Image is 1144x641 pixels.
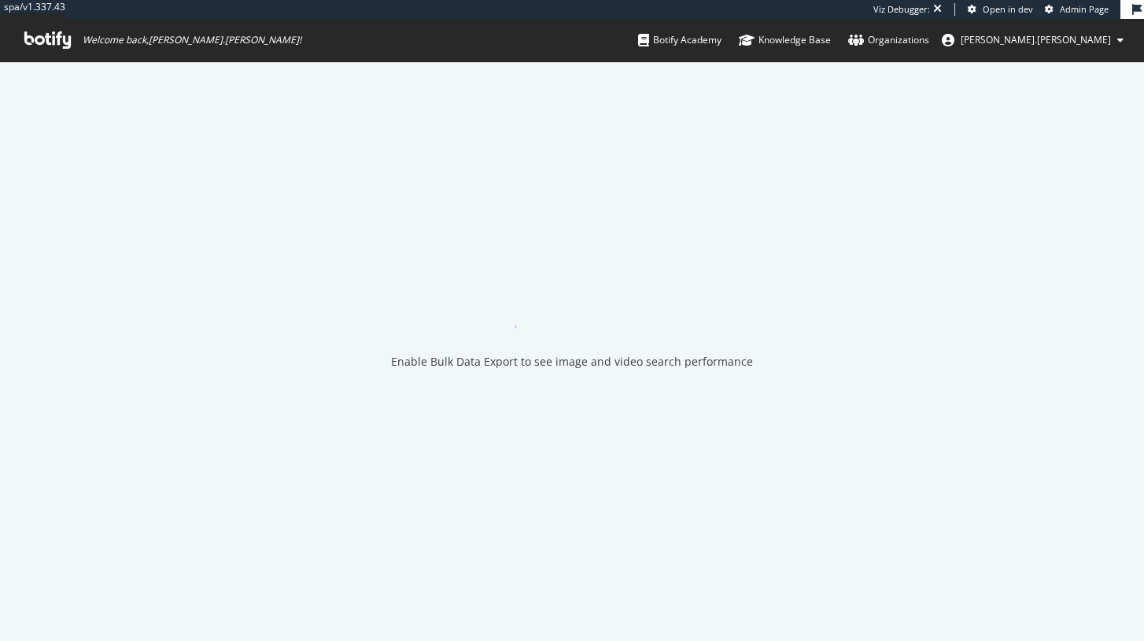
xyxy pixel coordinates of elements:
[638,32,721,48] div: Botify Academy
[873,3,930,16] div: Viz Debugger:
[638,19,721,61] a: Botify Academy
[983,3,1033,15] span: Open in dev
[739,19,831,61] a: Knowledge Base
[848,32,929,48] div: Organizations
[968,3,1033,16] a: Open in dev
[1060,3,1109,15] span: Admin Page
[961,33,1111,46] span: jessica.jordan
[739,32,831,48] div: Knowledge Base
[848,19,929,61] a: Organizations
[83,34,301,46] span: Welcome back, [PERSON_NAME].[PERSON_NAME] !
[929,28,1136,53] button: [PERSON_NAME].[PERSON_NAME]
[1045,3,1109,16] a: Admin Page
